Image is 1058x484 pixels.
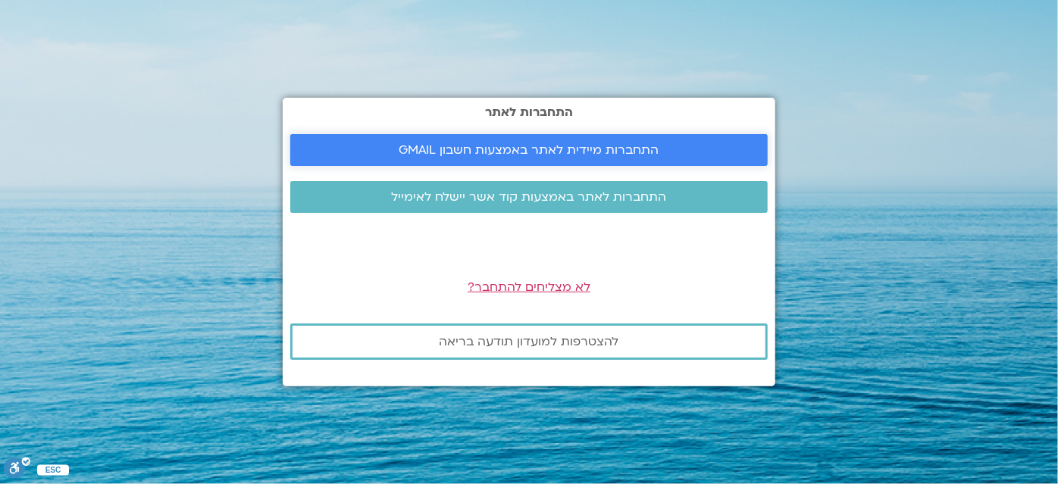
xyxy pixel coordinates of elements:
[290,181,768,213] a: התחברות לאתר באמצעות קוד אשר יישלח לאימייל
[290,105,768,119] h2: התחברות לאתר
[290,323,768,360] a: להצטרפות למועדון תודעה בריאה
[440,335,619,348] span: להצטרפות למועדון תודעה בריאה
[468,279,590,295] a: לא מצליחים להתחבר?
[392,190,667,204] span: התחברות לאתר באמצעות קוד אשר יישלח לאימייל
[290,134,768,166] a: התחברות מיידית לאתר באמצעות חשבון GMAIL
[399,143,659,157] span: התחברות מיידית לאתר באמצעות חשבון GMAIL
